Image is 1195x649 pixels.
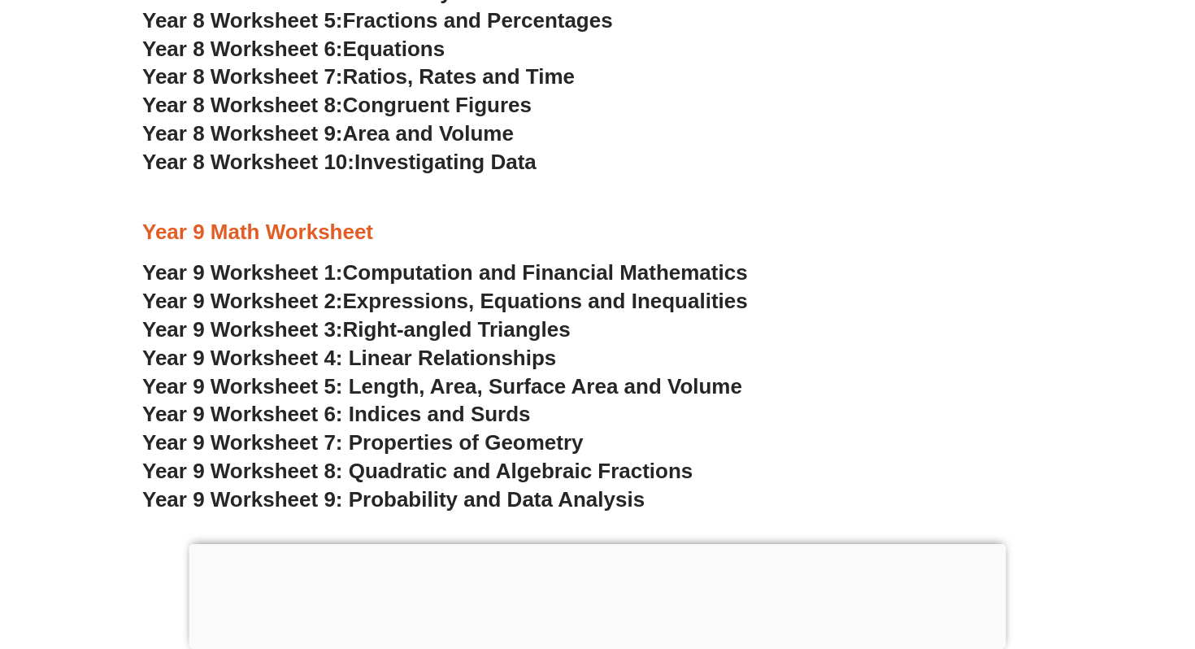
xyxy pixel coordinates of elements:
[343,37,445,61] span: Equations
[142,121,343,146] span: Year 8 Worksheet 9:
[142,64,343,89] span: Year 8 Worksheet 7:
[354,150,537,174] span: Investigating Data
[142,8,613,33] a: Year 8 Worksheet 5:Fractions and Percentages
[343,289,748,313] span: Expressions, Equations and Inequalities
[142,374,742,399] a: Year 9 Worksheet 5: Length, Area, Surface Area and Volume
[142,289,343,313] span: Year 9 Worksheet 2:
[189,544,1006,645] iframe: Advertisement
[142,289,748,313] a: Year 9 Worksheet 2:Expressions, Equations and Inequalities
[142,317,571,342] a: Year 9 Worksheet 3:Right-angled Triangles
[142,93,532,117] a: Year 8 Worksheet 8:Congruent Figures
[142,487,645,512] a: Year 9 Worksheet 9: Probability and Data Analysis
[142,37,445,61] a: Year 8 Worksheet 6:Equations
[343,8,613,33] span: Fractions and Percentages
[142,430,584,455] a: Year 9 Worksheet 7: Properties of Geometry
[343,317,571,342] span: Right-angled Triangles
[142,346,556,370] a: Year 9 Worksheet 4: Linear Relationships
[142,121,514,146] a: Year 8 Worksheet 9:Area and Volume
[343,260,748,285] span: Computation and Financial Mathematics
[142,37,343,61] span: Year 8 Worksheet 6:
[142,260,748,285] a: Year 9 Worksheet 1:Computation and Financial Mathematics
[142,459,693,483] a: Year 9 Worksheet 8: Quadratic and Algebraic Fractions
[142,64,575,89] a: Year 8 Worksheet 7:Ratios, Rates and Time
[142,93,343,117] span: Year 8 Worksheet 8:
[343,121,514,146] span: Area and Volume
[343,64,575,89] span: Ratios, Rates and Time
[916,465,1195,649] iframe: Chat Widget
[142,8,343,33] span: Year 8 Worksheet 5:
[142,260,343,285] span: Year 9 Worksheet 1:
[142,219,1053,246] h3: Year 9 Math Worksheet
[142,150,354,174] span: Year 8 Worksheet 10:
[343,93,532,117] span: Congruent Figures
[142,317,343,342] span: Year 9 Worksheet 3:
[142,150,537,174] a: Year 8 Worksheet 10:Investigating Data
[142,402,531,426] a: Year 9 Worksheet 6: Indices and Surds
